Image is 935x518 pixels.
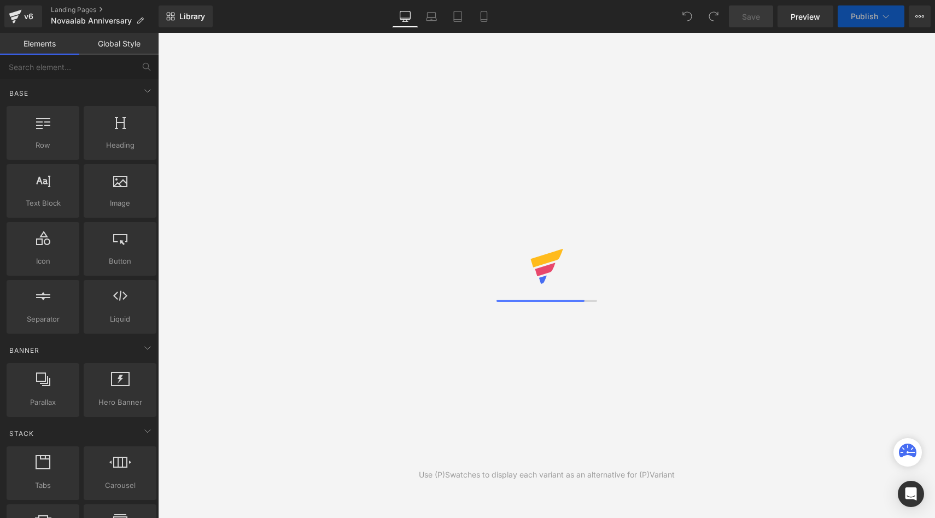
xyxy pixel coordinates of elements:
span: Stack [8,428,35,439]
div: Open Intercom Messenger [898,481,924,507]
span: Banner [8,345,40,356]
span: Tabs [10,480,76,491]
span: Button [87,255,153,267]
div: v6 [22,9,36,24]
div: Use (P)Swatches to display each variant as an alternative for (P)Variant [419,469,675,481]
span: Hero Banner [87,397,153,408]
button: Redo [703,5,724,27]
span: Separator [10,313,76,325]
span: Heading [87,139,153,151]
a: Landing Pages [51,5,159,14]
span: Preview [791,11,820,22]
a: Tablet [445,5,471,27]
button: Undo [676,5,698,27]
span: Icon [10,255,76,267]
button: Publish [838,5,904,27]
span: Carousel [87,480,153,491]
a: New Library [159,5,213,27]
span: Liquid [87,313,153,325]
span: Text Block [10,197,76,209]
span: Image [87,197,153,209]
button: More [909,5,931,27]
a: Preview [778,5,833,27]
span: Base [8,88,30,98]
span: Library [179,11,205,21]
a: Global Style [79,33,159,55]
span: Save [742,11,760,22]
span: Row [10,139,76,151]
span: Novaalab Anniversary [51,16,132,25]
span: Publish [851,12,878,21]
a: v6 [4,5,42,27]
a: Mobile [471,5,497,27]
a: Desktop [392,5,418,27]
a: Laptop [418,5,445,27]
span: Parallax [10,397,76,408]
